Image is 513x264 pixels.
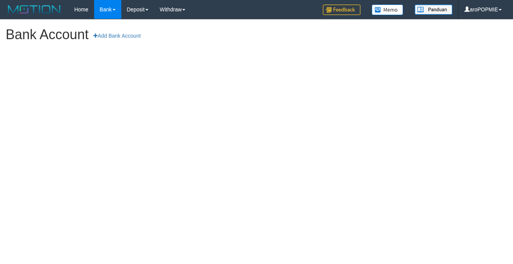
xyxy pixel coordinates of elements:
[6,4,63,15] img: MOTION_logo.png
[415,5,452,15] img: panduan.png
[372,5,403,15] img: Button%20Memo.svg
[6,27,507,42] h1: Bank Account
[89,29,145,42] a: Add Bank Account
[323,5,360,15] img: Feedback.jpg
